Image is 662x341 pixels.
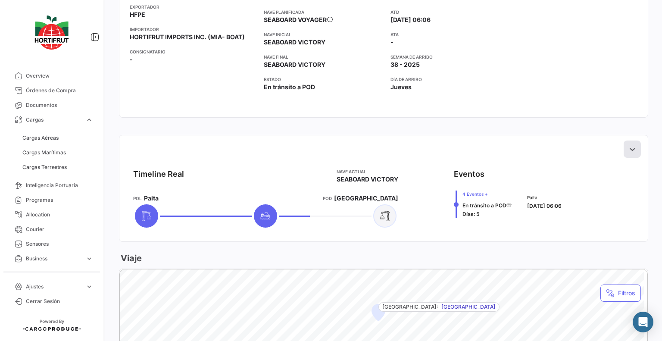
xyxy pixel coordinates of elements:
[26,72,93,80] span: Overview
[119,252,142,264] h3: Viaje
[390,83,412,91] span: Jueves
[26,116,82,124] span: Cargas
[372,304,385,321] div: Map marker
[7,193,97,207] a: Programas
[22,149,66,156] span: Cargas Marítimas
[130,10,145,19] span: HFPE
[7,222,97,237] a: Courier
[85,283,93,291] span: expand_more
[462,202,506,209] span: En tránsito a POD
[390,53,511,60] app-card-info-title: Semana de Arribo
[133,195,142,202] app-card-info-title: POL
[130,33,245,41] span: HORTIFRUT IMPORTS INC. (MIA- BOAT)
[130,48,257,55] app-card-info-title: Consignatario
[7,98,97,113] a: Documentos
[26,181,93,189] span: Inteligencia Portuaria
[26,196,93,204] span: Programas
[390,76,511,83] app-card-info-title: Día de Arribo
[26,225,93,233] span: Courier
[19,146,97,159] a: Cargas Marítimas
[441,303,496,311] span: [GEOGRAPHIC_DATA]
[390,38,393,47] span: -
[85,116,93,124] span: expand_more
[390,60,420,69] span: 38 - 2025
[264,31,384,38] app-card-info-title: Nave inicial
[633,312,653,332] div: Abrir Intercom Messenger
[7,207,97,222] a: Allocation
[19,131,97,144] a: Cargas Aéreas
[133,168,184,180] div: Timeline Real
[462,211,480,217] span: Días: 5
[264,53,384,60] app-card-info-title: Nave final
[7,83,97,98] a: Órdenes de Compra
[144,194,159,203] span: Paita
[19,161,97,174] a: Cargas Terrestres
[22,134,59,142] span: Cargas Aéreas
[390,9,511,16] app-card-info-title: ATD
[382,303,438,311] span: [GEOGRAPHIC_DATA]:
[7,237,97,251] a: Sensores
[462,191,512,197] span: 4 Eventos +
[264,76,384,83] app-card-info-title: Estado
[130,26,257,33] app-card-info-title: Importador
[26,283,82,291] span: Ajustes
[264,38,325,47] span: SEABOARD VICTORY
[264,16,327,23] span: SEABOARD VOYAGER
[26,211,93,219] span: Allocation
[390,16,431,24] span: [DATE] 06:06
[26,255,82,263] span: Business
[334,194,398,203] span: [GEOGRAPHIC_DATA]
[337,168,398,175] app-card-info-title: Nave actual
[264,60,325,69] span: SEABOARD VICTORY
[30,10,73,55] img: logo-hortifrut.svg
[527,203,562,209] span: [DATE] 06:06
[22,163,67,171] span: Cargas Terrestres
[26,240,93,248] span: Sensores
[264,9,384,16] app-card-info-title: Nave planificada
[26,87,93,94] span: Órdenes de Compra
[454,168,484,180] div: Eventos
[7,178,97,193] a: Inteligencia Portuaria
[130,3,257,10] app-card-info-title: Exportador
[7,69,97,83] a: Overview
[26,297,93,305] span: Cerrar Sesión
[337,175,398,184] span: SEABOARD VICTORY
[264,83,315,91] span: En tránsito a POD
[323,195,332,202] app-card-info-title: POD
[390,31,511,38] app-card-info-title: ATA
[600,285,641,302] button: Filtros
[527,194,562,201] span: Paita
[85,255,93,263] span: expand_more
[130,55,133,64] span: -
[26,101,93,109] span: Documentos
